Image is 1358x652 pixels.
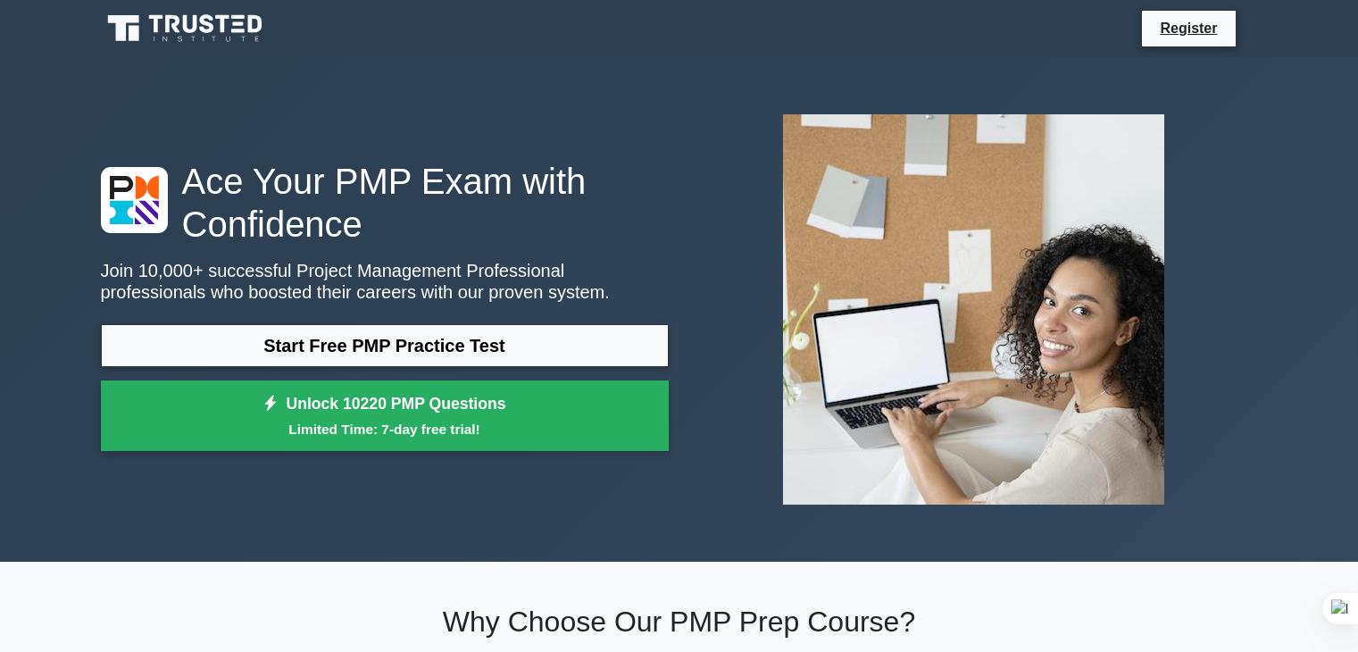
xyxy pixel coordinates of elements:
[101,260,669,303] p: Join 10,000+ successful Project Management Professional professionals who boosted their careers w...
[123,419,646,439] small: Limited Time: 7-day free trial!
[101,380,669,452] a: Unlock 10220 PMP QuestionsLimited Time: 7-day free trial!
[1149,17,1228,39] a: Register
[101,324,669,367] a: Start Free PMP Practice Test
[101,160,669,246] h1: Ace Your PMP Exam with Confidence
[101,605,1258,639] h2: Why Choose Our PMP Prep Course?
